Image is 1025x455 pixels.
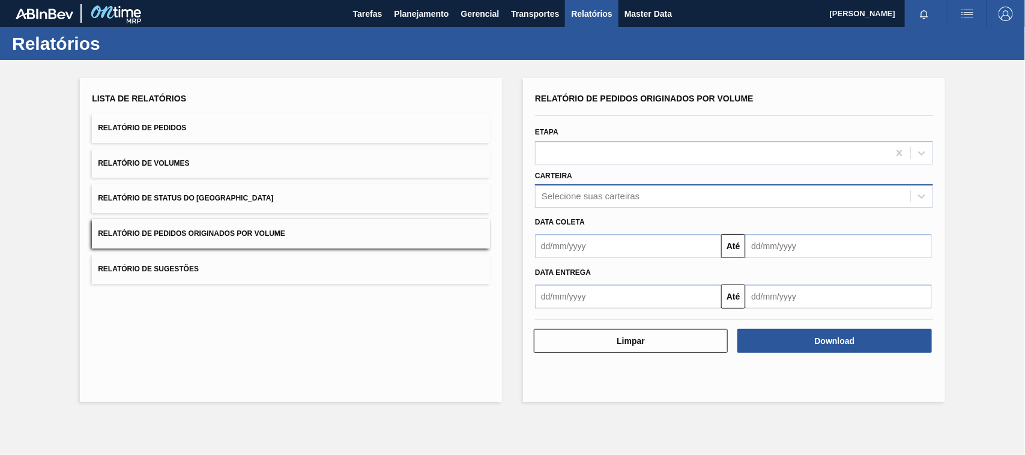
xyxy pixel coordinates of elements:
button: Relatório de Pedidos [92,113,490,143]
span: Data coleta [535,218,585,226]
button: Relatório de Volumes [92,149,490,178]
div: Selecione suas carteiras [542,191,639,202]
input: dd/mm/yyyy [535,234,721,258]
button: Até [721,234,745,258]
img: Logout [999,7,1013,21]
button: Notificações [905,5,943,22]
span: Planejamento [394,7,449,21]
span: Relatório de Pedidos [98,124,186,132]
button: Download [737,329,931,353]
label: Carteira [535,172,572,180]
button: Até [721,285,745,309]
span: Relatório de Pedidos Originados por Volume [535,94,754,103]
span: Lista de Relatórios [92,94,186,103]
span: Relatório de Sugestões [98,265,199,273]
span: Data entrega [535,268,591,277]
span: Relatório de Status do [GEOGRAPHIC_DATA] [98,194,273,202]
span: Master Data [624,7,672,21]
span: Tarefas [353,7,382,21]
img: userActions [960,7,975,21]
button: Limpar [534,329,728,353]
label: Etapa [535,128,558,136]
span: Relatórios [571,7,612,21]
span: Gerencial [461,7,500,21]
input: dd/mm/yyyy [745,285,931,309]
input: dd/mm/yyyy [535,285,721,309]
span: Relatório de Volumes [98,159,189,167]
button: Relatório de Pedidos Originados por Volume [92,219,490,249]
button: Relatório de Sugestões [92,255,490,284]
span: Relatório de Pedidos Originados por Volume [98,229,285,238]
img: TNhmsLtSVTkK8tSr43FrP2fwEKptu5GPRR3wAAAABJRU5ErkJggg== [16,8,73,19]
button: Relatório de Status do [GEOGRAPHIC_DATA] [92,184,490,213]
input: dd/mm/yyyy [745,234,931,258]
h1: Relatórios [12,37,225,50]
span: Transportes [511,7,559,21]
